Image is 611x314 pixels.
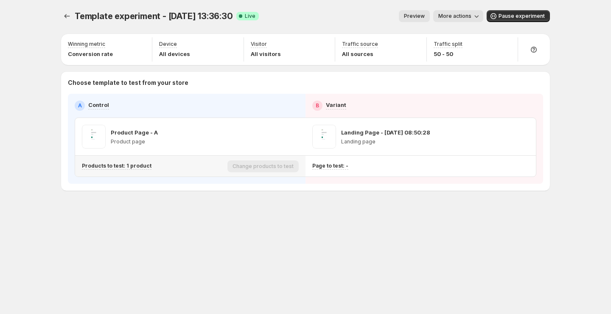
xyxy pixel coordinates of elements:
img: Landing Page - Aug 11, 08:50:28 [312,125,336,149]
p: Landing Page - [DATE] 08:50:28 [341,128,430,137]
p: 50 - 50 [434,50,462,58]
p: Control [88,101,109,109]
p: Traffic split [434,41,462,48]
img: Product Page - A [82,125,106,149]
p: Variant [326,101,346,109]
span: Template experiment - [DATE] 13:36:30 [75,11,233,21]
p: Product page [111,138,158,145]
button: Experiments [61,10,73,22]
button: Preview [399,10,430,22]
span: More actions [438,13,471,20]
p: All devices [159,50,190,58]
h2: A [78,102,82,109]
p: Winning metric [68,41,105,48]
p: Product Page - A [111,128,158,137]
button: Pause experiment [487,10,550,22]
span: Preview [404,13,425,20]
p: Traffic source [342,41,378,48]
p: All visitors [251,50,281,58]
span: Pause experiment [499,13,545,20]
h2: B [316,102,319,109]
p: Products to test: 1 product [82,163,151,169]
p: Visitor [251,41,267,48]
p: Landing page [341,138,430,145]
button: More actions [433,10,483,22]
p: All sources [342,50,378,58]
p: Choose template to test from your store [68,78,543,87]
p: Conversion rate [68,50,113,58]
span: Live [245,13,255,20]
p: Page to test: - [312,163,348,169]
p: Device [159,41,177,48]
